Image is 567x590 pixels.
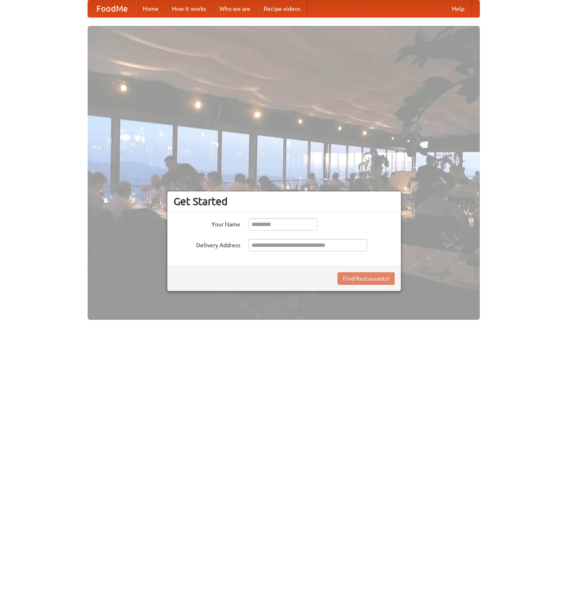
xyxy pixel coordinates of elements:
[174,239,240,249] label: Delivery Address
[88,0,136,17] a: FoodMe
[165,0,213,17] a: How it works
[257,0,307,17] a: Recipe videos
[338,272,395,285] button: Find Restaurants!
[174,218,240,228] label: Your Name
[213,0,257,17] a: Who we are
[445,0,471,17] a: Help
[174,195,395,208] h3: Get Started
[136,0,165,17] a: Home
